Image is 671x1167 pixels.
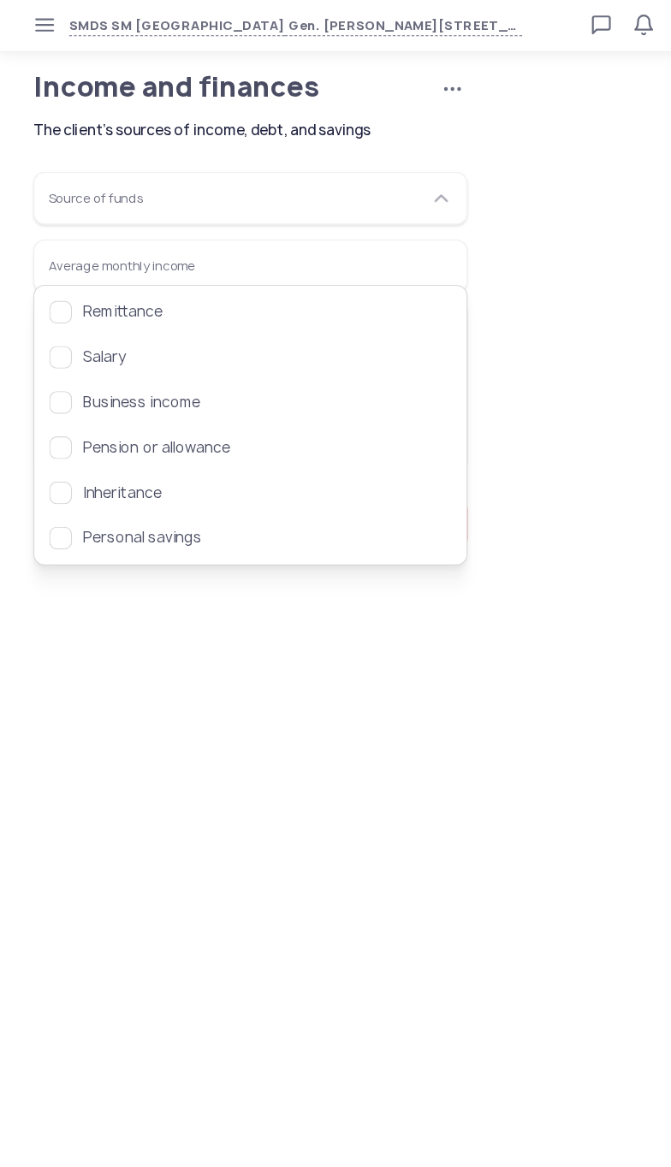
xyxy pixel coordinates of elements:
[76,316,411,336] span: Salary
[63,15,259,34] span: SMDS SM [GEOGRAPHIC_DATA]
[31,219,425,267] input: Average monthly income
[76,398,411,418] span: Pension or allowance
[76,480,411,501] span: Personal savings
[622,14,631,34] span: P
[76,275,411,295] span: Remittance
[76,357,411,377] span: Business income
[259,15,475,34] span: Gen. [PERSON_NAME][STREET_ADDRESS]
[76,439,411,459] span: Inheritance
[31,68,372,92] h1: Income and finances
[63,15,475,34] button: SMDS SM [GEOGRAPHIC_DATA]Gen. [PERSON_NAME][STREET_ADDRESS]
[31,110,425,130] span: The client's sources of income, debt, and savings
[613,10,640,38] button: P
